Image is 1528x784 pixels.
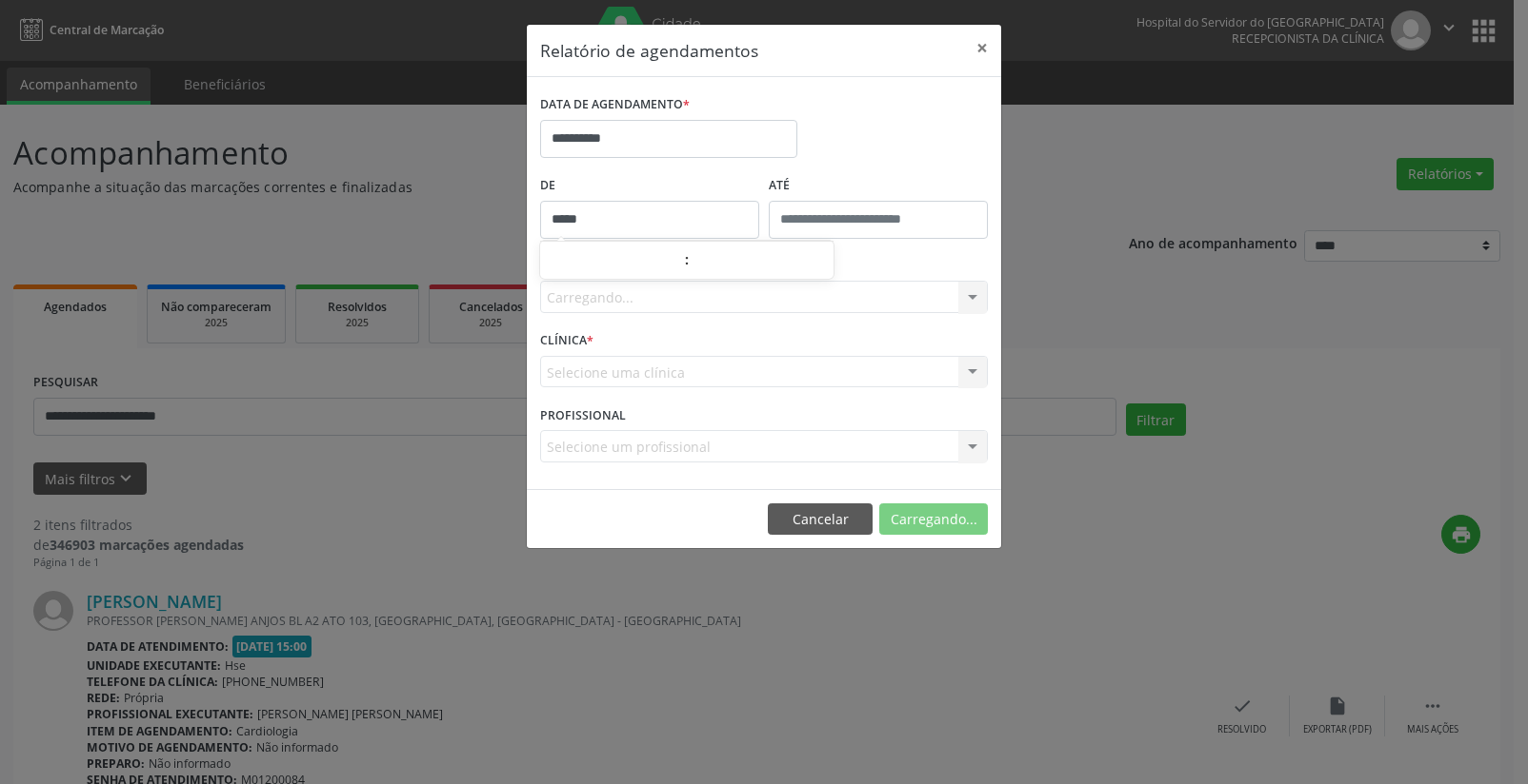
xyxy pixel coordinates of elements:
[540,326,593,356] label: CLÍNICA
[540,401,626,430] label: PROFISSIONAL
[540,90,690,120] label: DATA DE AGENDAMENTO
[879,503,988,536] button: Carregando...
[540,38,758,63] h5: Relatório de agendamentos
[963,25,1001,71] button: Close
[684,241,690,279] span: :
[769,171,988,201] label: ATÉ
[540,243,684,281] input: Hour
[540,171,759,201] label: De
[690,243,834,281] input: Minute
[768,503,873,536] button: Cancelar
